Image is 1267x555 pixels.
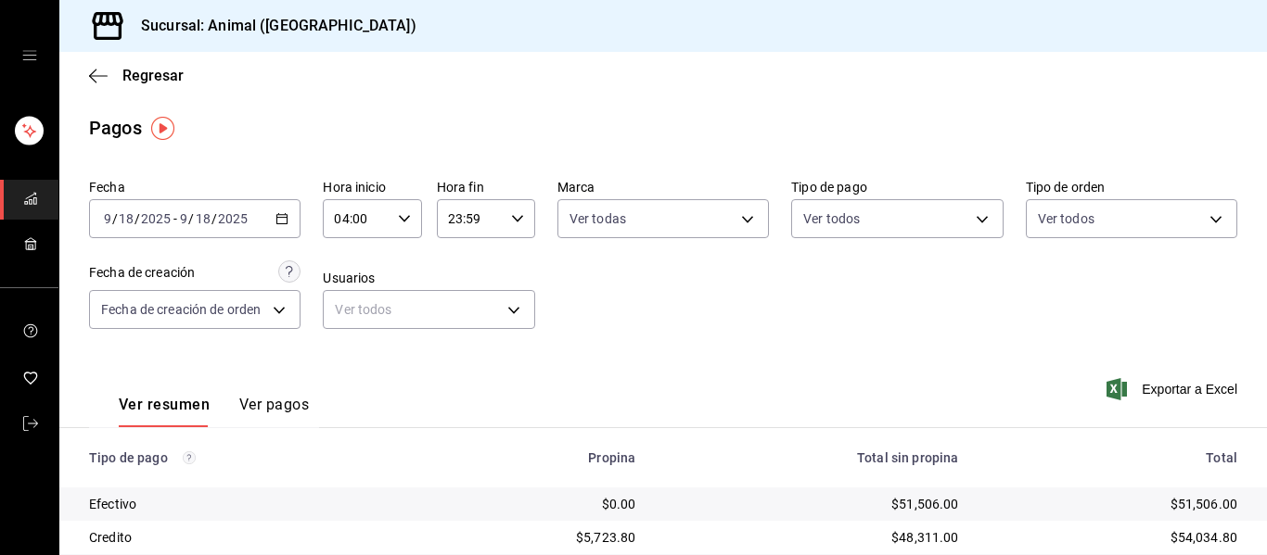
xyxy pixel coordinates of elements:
[323,271,534,284] label: Usuarios
[217,211,249,226] input: ----
[89,495,416,513] div: Efectivo
[89,181,301,194] label: Fecha
[134,211,140,226] span: /
[183,451,196,464] svg: Los pagos realizados con Pay y otras terminales son montos brutos.
[239,396,309,427] button: Ver pagos
[803,209,860,228] span: Ver todos
[173,211,177,226] span: -
[179,211,188,226] input: --
[126,15,416,37] h3: Sucursal: Animal ([GEOGRAPHIC_DATA])
[188,211,194,226] span: /
[557,181,769,194] label: Marca
[151,117,174,140] img: Tooltip marker
[445,450,635,465] div: Propina
[323,290,534,329] div: Ver todos
[989,495,1237,513] div: $51,506.00
[445,528,635,547] div: $5,723.80
[119,396,210,427] button: Ver resumen
[89,528,416,547] div: Credito
[195,211,211,226] input: --
[101,300,261,319] span: Fecha de creación de orden
[140,211,172,226] input: ----
[570,209,626,228] span: Ver todas
[437,181,535,194] label: Hora fin
[103,211,112,226] input: --
[989,450,1237,465] div: Total
[118,211,134,226] input: --
[89,114,142,142] div: Pagos
[323,181,421,194] label: Hora inicio
[989,528,1237,547] div: $54,034.80
[791,181,1003,194] label: Tipo de pago
[1110,378,1237,400] button: Exportar a Excel
[1038,209,1094,228] span: Ver todos
[665,450,958,465] div: Total sin propina
[22,48,37,63] button: open drawer
[89,263,195,283] div: Fecha de creación
[211,211,217,226] span: /
[119,396,309,427] div: navigation tabs
[1026,181,1237,194] label: Tipo de orden
[445,495,635,513] div: $0.00
[112,211,118,226] span: /
[122,67,184,84] span: Regresar
[665,495,958,513] div: $51,506.00
[89,450,416,465] div: Tipo de pago
[89,67,184,84] button: Regresar
[665,528,958,547] div: $48,311.00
